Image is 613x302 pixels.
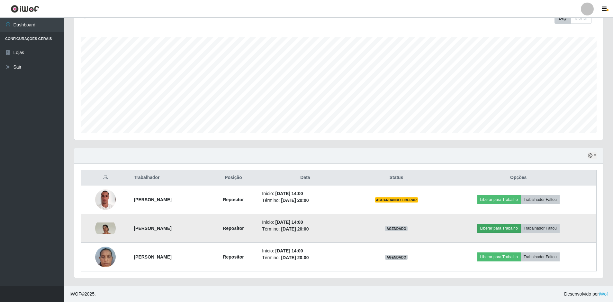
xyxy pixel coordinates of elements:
th: Trabalhador [130,170,208,185]
li: Início: [262,219,348,226]
li: Término: [262,197,348,204]
li: Início: [262,190,348,197]
li: Início: [262,248,348,254]
div: Toolbar with button groups [554,13,597,24]
button: Trabalhador Faltou [521,195,560,204]
span: AGUARDANDO LIBERAR [375,197,418,203]
strong: Repositor [223,254,244,260]
strong: Repositor [223,197,244,202]
strong: [PERSON_NAME] [134,226,171,231]
li: Término: [262,226,348,232]
img: CoreUI Logo [11,5,39,13]
span: © 2025 . [69,291,96,297]
th: Opções [440,170,596,185]
time: [DATE] 20:00 [281,255,309,260]
img: 1758148407171.jpeg [95,243,116,270]
button: Month [571,13,591,24]
time: [DATE] 14:00 [275,248,303,253]
span: AGENDADO [385,226,408,231]
div: First group [554,13,591,24]
span: Desenvolvido por [564,291,608,297]
th: Posição [209,170,258,185]
strong: [PERSON_NAME] [134,254,171,260]
strong: Repositor [223,226,244,231]
a: iWof [599,291,608,297]
img: 1756399836169.jpeg [95,186,116,213]
button: Trabalhador Faltou [521,252,560,261]
button: Trabalhador Faltou [521,224,560,233]
time: [DATE] 14:00 [275,191,303,196]
span: IWOF [69,291,81,297]
th: Status [352,170,441,185]
time: [DATE] 14:00 [275,220,303,225]
button: Liberar para Trabalho [477,195,521,204]
li: Término: [262,254,348,261]
time: [DATE] 20:00 [281,198,309,203]
button: Liberar para Trabalho [477,252,521,261]
strong: [PERSON_NAME] [134,197,171,202]
button: Liberar para Trabalho [477,224,521,233]
time: [DATE] 20:00 [281,226,309,231]
button: Day [554,13,571,24]
img: 1758204029613.jpeg [95,222,116,234]
th: Data [258,170,352,185]
span: AGENDADO [385,255,408,260]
